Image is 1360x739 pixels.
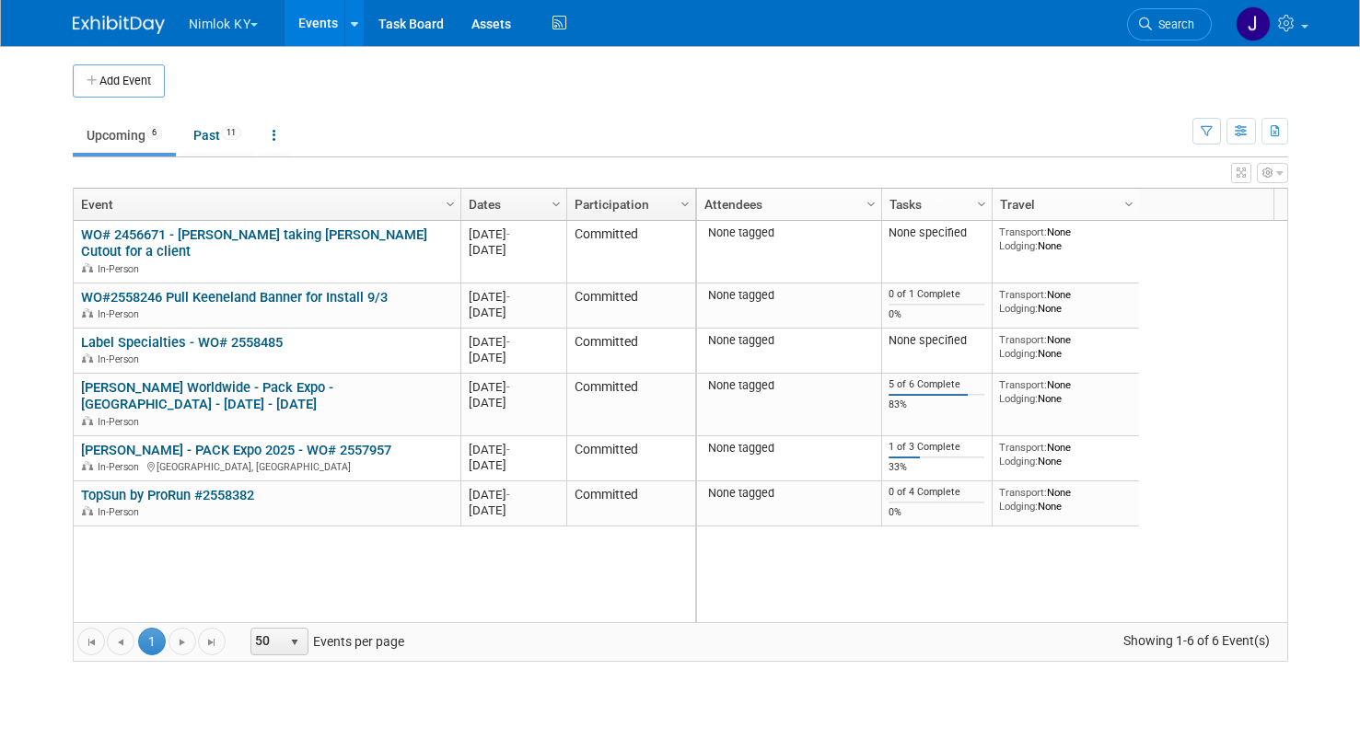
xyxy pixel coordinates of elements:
[77,628,105,655] a: Go to the first page
[889,378,984,391] div: 5 of 6 Complete
[999,288,1132,315] div: None None
[506,488,510,502] span: -
[703,288,874,303] div: None tagged
[175,635,190,650] span: Go to the next page
[1122,197,1136,212] span: Column Settings
[443,197,458,212] span: Column Settings
[98,353,145,365] span: In-Person
[98,506,145,518] span: In-Person
[971,189,992,216] a: Column Settings
[81,189,448,220] a: Event
[98,461,145,473] span: In-Person
[81,458,452,474] div: [GEOGRAPHIC_DATA], [GEOGRAPHIC_DATA]
[549,197,564,212] span: Column Settings
[999,441,1047,454] span: Transport:
[469,189,554,220] a: Dates
[506,335,510,349] span: -
[999,500,1038,513] span: Lodging:
[999,392,1038,405] span: Lodging:
[82,263,93,272] img: In-Person Event
[1236,6,1271,41] img: Jamie Dunn
[84,635,99,650] span: Go to the first page
[889,333,984,348] div: None specified
[98,308,145,320] span: In-Person
[703,225,874,240] div: None tagged
[889,225,984,240] div: None specified
[469,226,558,242] div: [DATE]
[73,118,176,153] a: Upcoming6
[227,628,423,655] span: Events per page
[999,347,1038,360] span: Lodging:
[440,189,460,216] a: Column Settings
[469,395,558,410] div: [DATE]
[469,289,558,305] div: [DATE]
[469,442,558,457] div: [DATE]
[889,461,984,474] div: 33%
[974,197,989,212] span: Column Settings
[1127,8,1212,40] a: Search
[287,635,302,650] span: select
[999,455,1038,468] span: Lodging:
[469,502,558,518] div: [DATE]
[469,242,558,258] div: [DATE]
[566,436,695,481] td: Committed
[566,329,695,374] td: Committed
[469,457,558,473] div: [DATE]
[889,486,984,499] div: 0 of 4 Complete
[506,227,510,241] span: -
[82,308,93,318] img: In-Person Event
[566,374,695,436] td: Committed
[999,486,1132,513] div: None None
[251,629,283,654] span: 50
[861,189,881,216] a: Column Settings
[81,487,254,503] a: TopSun by ProRun #2558382
[889,308,984,321] div: 0%
[81,289,388,306] a: WO#2558246 Pull Keeneland Banner for Install 9/3
[81,442,391,458] a: [PERSON_NAME] - PACK Expo 2025 - WO# 2557957
[1152,17,1194,31] span: Search
[703,486,874,501] div: None tagged
[81,226,427,260] a: WO# 2456671 - [PERSON_NAME] taking [PERSON_NAME] Cutout for a client
[566,481,695,526] td: Committed
[546,189,566,216] a: Column Settings
[221,126,241,140] span: 11
[73,16,165,34] img: ExhibitDay
[506,443,510,456] span: -
[704,189,869,220] a: Attendees
[506,290,510,304] span: -
[703,333,874,348] div: None tagged
[1000,189,1127,220] a: Travel
[999,378,1132,405] div: None None
[138,628,166,655] span: 1
[469,350,558,365] div: [DATE]
[198,628,226,655] a: Go to the last page
[180,118,255,153] a: Past11
[864,197,878,212] span: Column Settings
[82,461,93,470] img: In-Person Event
[113,635,128,650] span: Go to the previous page
[169,628,196,655] a: Go to the next page
[82,353,93,363] img: In-Person Event
[999,225,1132,252] div: None None
[566,221,695,283] td: Committed
[703,441,874,456] div: None tagged
[575,189,683,220] a: Participation
[999,225,1047,238] span: Transport:
[999,288,1047,301] span: Transport:
[999,441,1132,468] div: None None
[889,441,984,454] div: 1 of 3 Complete
[469,487,558,502] div: [DATE]
[999,302,1038,315] span: Lodging:
[999,239,1038,252] span: Lodging:
[506,380,510,394] span: -
[82,506,93,515] img: In-Person Event
[73,64,165,98] button: Add Event
[81,379,333,413] a: [PERSON_NAME] Worldwide - Pack Expo - [GEOGRAPHIC_DATA] - [DATE] - [DATE]
[98,263,145,275] span: In-Person
[675,189,695,216] a: Column Settings
[889,506,984,519] div: 0%
[889,189,980,220] a: Tasks
[999,486,1047,499] span: Transport:
[566,283,695,329] td: Committed
[469,379,558,395] div: [DATE]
